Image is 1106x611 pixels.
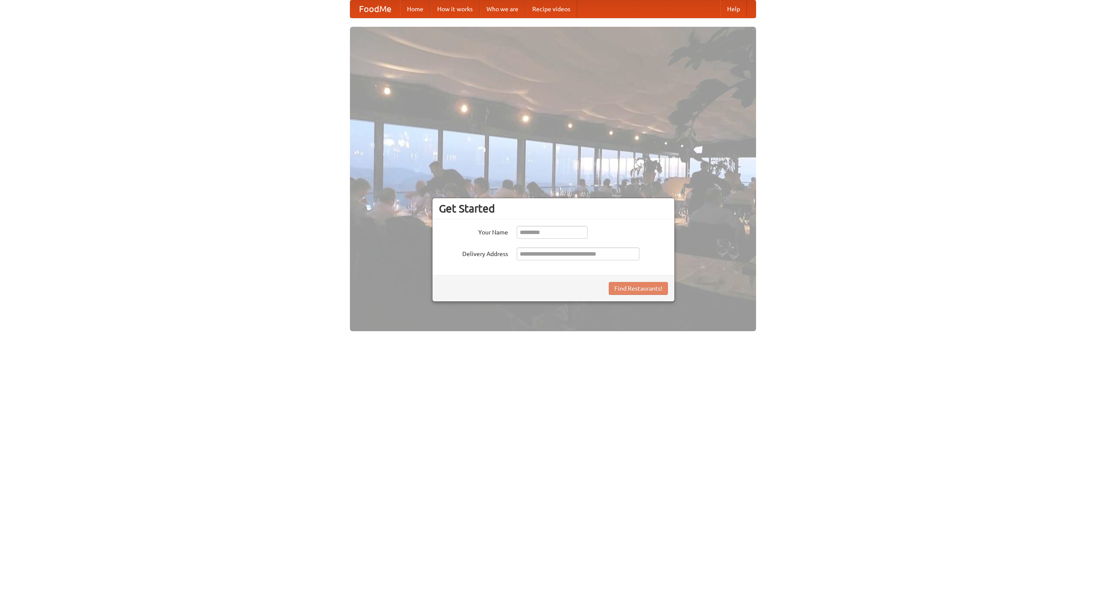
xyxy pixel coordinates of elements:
label: Your Name [439,226,508,237]
a: Help [720,0,747,18]
label: Delivery Address [439,247,508,258]
a: Recipe videos [525,0,577,18]
button: Find Restaurants! [609,282,668,295]
a: How it works [430,0,480,18]
a: FoodMe [350,0,400,18]
a: Who we are [480,0,525,18]
h3: Get Started [439,202,668,215]
a: Home [400,0,430,18]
